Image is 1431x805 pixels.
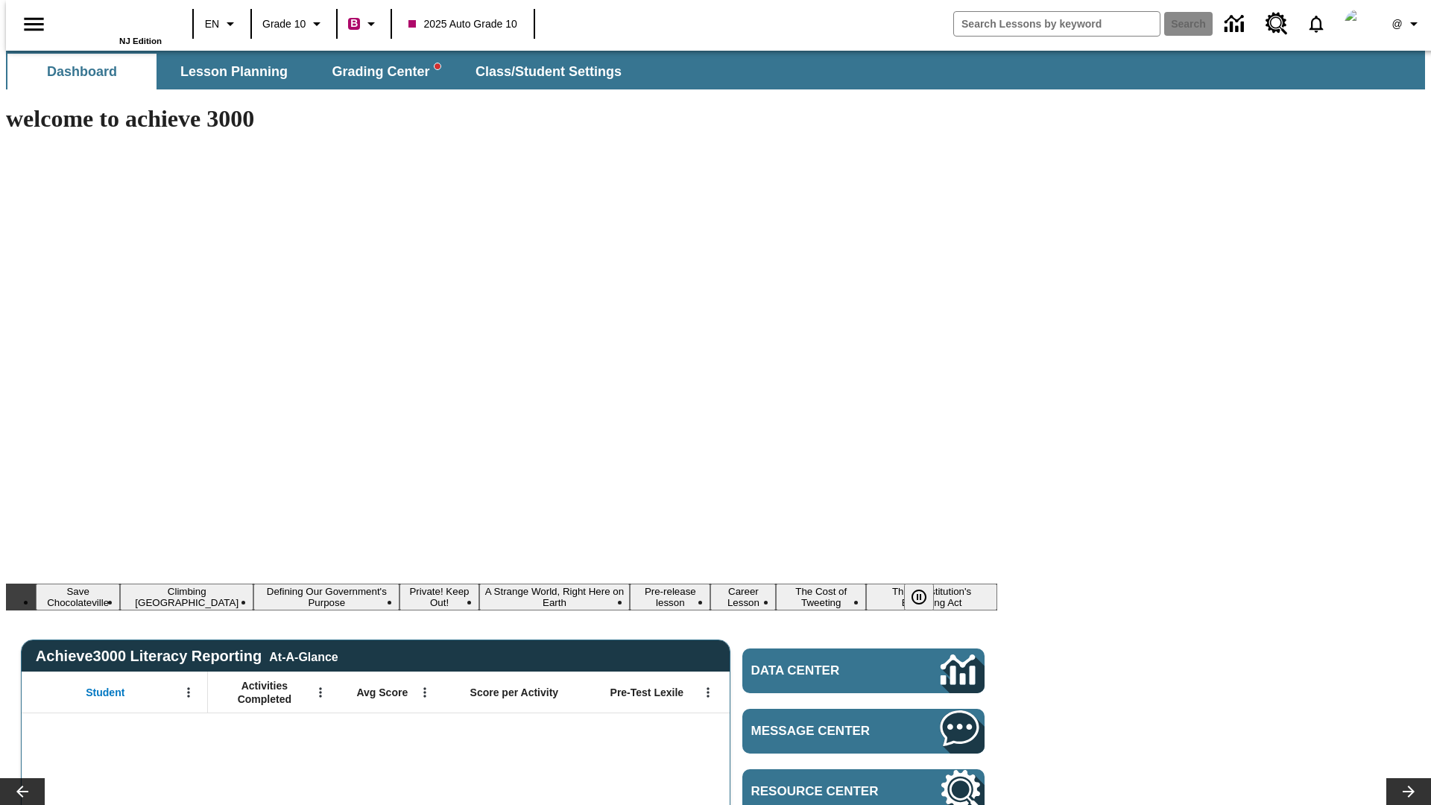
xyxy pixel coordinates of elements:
[1257,4,1297,44] a: Resource Center, Will open in new tab
[776,584,866,610] button: Slide 8 The Cost of Tweeting
[751,724,896,739] span: Message Center
[356,686,408,699] span: Avg Score
[180,63,288,80] span: Lesson Planning
[476,63,622,80] span: Class/Student Settings
[198,10,246,37] button: Language: EN, Select a language
[1336,4,1383,43] button: Select a new avatar
[697,681,719,704] button: Open Menu
[86,686,124,699] span: Student
[1216,4,1257,45] a: Data Center
[6,54,635,89] div: SubNavbar
[399,584,478,610] button: Slide 4 Private! Keep Out!
[309,681,332,704] button: Open Menu
[47,63,117,80] span: Dashboard
[904,584,949,610] div: Pause
[7,54,157,89] button: Dashboard
[1345,9,1374,39] img: Avatar
[256,10,332,37] button: Grade: Grade 10, Select a grade
[205,16,219,32] span: EN
[1391,16,1402,32] span: @
[435,63,440,69] svg: writing assistant alert
[215,679,314,706] span: Activities Completed
[751,663,891,678] span: Data Center
[866,584,997,610] button: Slide 9 The Constitution's Balancing Act
[342,10,386,37] button: Boost Class color is violet red. Change class color
[710,584,776,610] button: Slide 7 Career Lesson
[332,63,440,80] span: Grading Center
[742,709,985,754] a: Message Center
[954,12,1160,36] input: search field
[119,37,162,45] span: NJ Edition
[479,584,631,610] button: Slide 5 A Strange World, Right Here on Earth
[12,2,56,46] button: Open side menu
[120,584,253,610] button: Slide 2 Climbing Mount Tai
[1297,4,1336,43] a: Notifications
[253,584,399,610] button: Slide 3 Defining Our Government's Purpose
[159,54,309,89] button: Lesson Planning
[350,14,358,33] span: B
[36,648,338,665] span: Achieve3000 Literacy Reporting
[1386,778,1431,805] button: Lesson carousel, Next
[65,5,162,45] div: Home
[6,51,1425,89] div: SubNavbar
[177,681,200,704] button: Open Menu
[742,648,985,693] a: Data Center
[36,584,120,610] button: Slide 1 Save Chocolateville
[65,7,162,37] a: Home
[470,686,559,699] span: Score per Activity
[262,16,306,32] span: Grade 10
[414,681,436,704] button: Open Menu
[312,54,461,89] button: Grading Center
[269,648,338,664] div: At-A-Glance
[6,105,997,133] h1: welcome to achieve 3000
[1383,10,1431,37] button: Profile/Settings
[751,784,896,799] span: Resource Center
[464,54,634,89] button: Class/Student Settings
[408,16,517,32] span: 2025 Auto Grade 10
[630,584,710,610] button: Slide 6 Pre-release lesson
[610,686,684,699] span: Pre-Test Lexile
[904,584,934,610] button: Pause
